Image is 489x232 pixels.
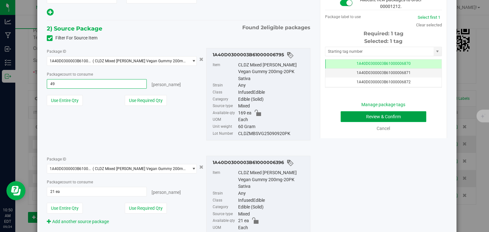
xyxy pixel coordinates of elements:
[197,55,205,64] button: Cancel button
[238,217,249,224] span: 21 ea
[197,162,205,172] button: Cancel button
[47,157,66,161] span: Package ID
[238,62,307,82] div: CLDZ Mixed [PERSON_NAME] Vegan Gummy 200mg-20PK Sativa
[47,35,97,41] label: Filter For Source Item
[357,61,411,66] span: 1A40D0300003B61000006870
[47,49,66,54] span: Package ID
[213,159,307,167] div: 1A40D0300003B61000006396
[93,167,186,171] span: ( CLDZ Mixed [PERSON_NAME] Vegan Gummy 200mg-20PK Sativa )
[188,57,196,65] span: select
[213,224,237,231] label: UOM
[238,96,307,103] div: Edible (Solid)
[238,169,307,190] div: CLDZ Mixed [PERSON_NAME] Vegan Gummy 200mg-20PK Sativa
[213,82,237,89] label: Strain
[47,187,146,196] input: 21 ea
[47,24,102,33] span: 2) Source Package
[47,180,93,184] span: Package to consume
[6,181,25,200] iframe: Resource center
[325,15,361,19] span: Package label to use
[125,95,167,106] button: Use Required Qty
[47,95,83,106] button: Use Entire Qty
[361,102,405,107] a: Manage package tags
[341,111,426,122] button: Review & Confirm
[377,126,390,131] a: Cancel
[238,103,307,110] div: Mixed
[364,38,402,44] span: Selected: 1 tag
[47,203,83,214] button: Use Entire Qty
[213,190,237,197] label: Strain
[47,72,93,77] span: Package to consume
[213,96,237,103] label: Category
[418,15,440,20] a: Select first 1
[213,130,237,137] label: Lot Number
[238,190,307,197] div: Any
[238,224,307,231] div: Each
[62,180,72,184] span: count
[213,211,237,218] label: Source type
[238,123,307,130] div: 60 Gram
[213,123,237,130] label: Unit weight
[357,80,411,84] span: 1A40D0300003B61000006872
[213,62,237,82] label: Item
[47,219,109,224] a: Add another source package
[238,204,307,211] div: Edible (Solid)
[434,47,442,56] span: select
[50,167,93,171] span: 1A40D0300003B61000006396
[238,197,307,204] div: InfusedEdible
[357,71,411,75] span: 1A40D0300003B61000006871
[238,116,307,123] div: Each
[50,59,93,63] span: 1A40D0300003B61000006795
[152,190,181,195] span: [PERSON_NAME]
[238,82,307,89] div: Any
[261,24,264,31] span: 2
[125,203,167,214] button: Use Required Qty
[238,89,307,96] div: InfusedEdible
[188,164,196,173] span: select
[213,89,237,96] label: Class
[213,110,237,117] label: Available qty
[238,211,307,218] div: Mixed
[93,59,186,63] span: ( CLDZ Mixed [PERSON_NAME] Vegan Gummy 200mg-20PK Sativa )
[238,110,252,117] span: 169 ea
[213,204,237,211] label: Category
[213,169,237,190] label: Item
[364,31,403,37] span: Required: 1 tag
[213,217,237,224] label: Available qty
[416,23,442,27] a: Clear selected
[238,130,307,137] div: CLDZMBSVG25090920PK
[213,116,237,123] label: UOM
[213,103,237,110] label: Source type
[213,51,307,59] div: 1A40D0300003B61000006795
[62,72,72,77] span: count
[325,47,434,56] input: Starting tag number
[47,11,53,16] span: Add new output
[213,197,237,204] label: Class
[242,24,310,31] span: Found eligible packages
[152,82,181,87] span: [PERSON_NAME]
